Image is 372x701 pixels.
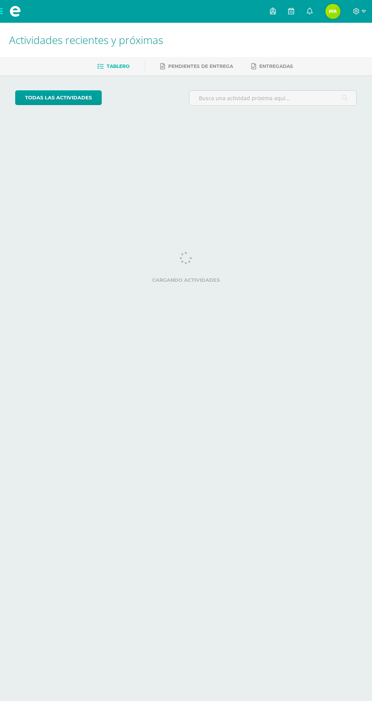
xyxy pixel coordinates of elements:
a: todas las Actividades [15,90,102,105]
span: Actividades recientes y próximas [9,33,163,47]
a: Tablero [97,60,129,72]
label: Cargando actividades [15,277,357,283]
span: Pendientes de entrega [168,63,233,69]
a: Entregadas [251,60,293,72]
a: Pendientes de entrega [160,60,233,72]
span: Tablero [107,63,129,69]
input: Busca una actividad próxima aquí... [189,91,356,105]
span: Entregadas [259,63,293,69]
img: 5fc49838d9f994429ee2c86e5d2362ce.png [325,4,340,19]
